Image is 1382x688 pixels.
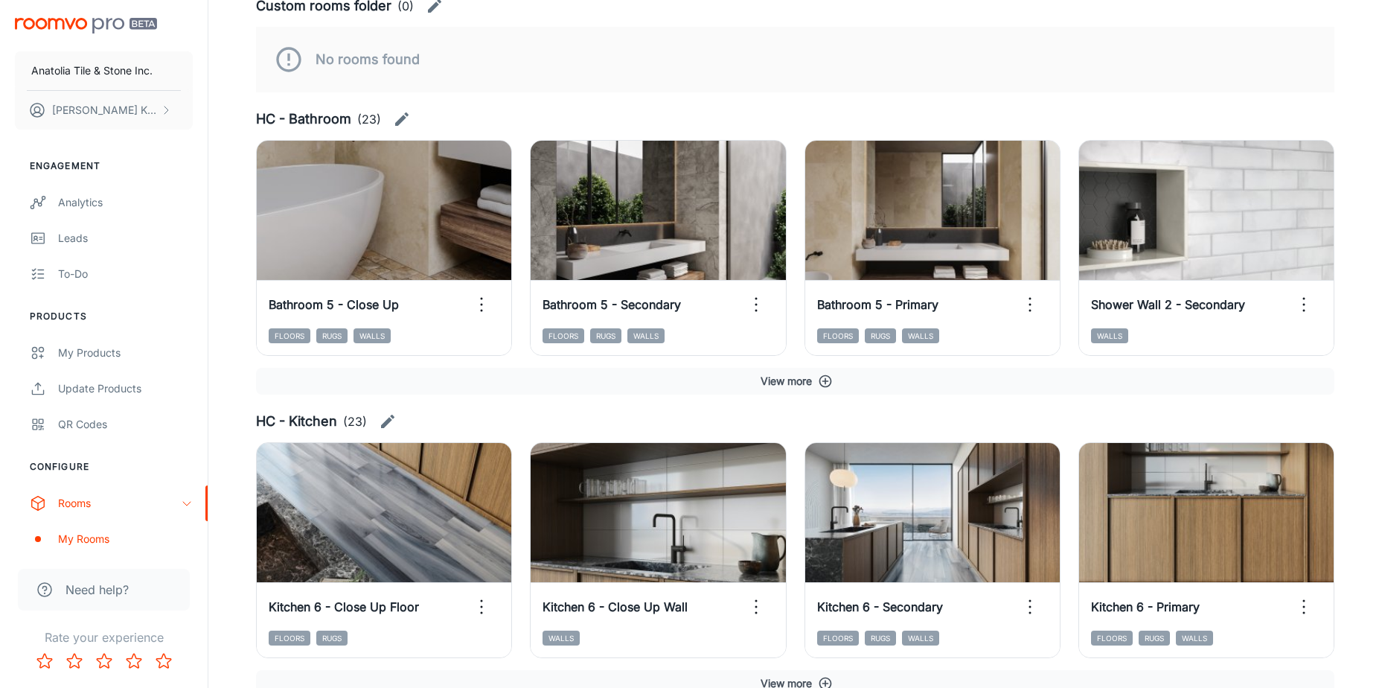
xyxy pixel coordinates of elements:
span: Rugs [316,631,348,646]
span: Rugs [865,631,896,646]
p: (23) [343,413,367,430]
p: [PERSON_NAME] Kundargi [52,102,157,118]
h6: Kitchen 6 - Close Up Wall [543,598,688,616]
p: (23) [357,110,381,128]
span: Rugs [1139,631,1170,646]
span: Rugs [316,328,348,343]
div: Rooms [58,495,181,512]
span: Walls [902,631,939,646]
span: Floors [817,328,859,343]
h6: Shower Wall 2 - Secondary [1091,296,1245,313]
span: Rugs [865,328,896,343]
h6: Kitchen 6 - Primary [1091,598,1200,616]
h6: Bathroom 5 - Secondary [543,296,681,313]
button: Rate 3 star [89,646,119,676]
button: [PERSON_NAME] Kundargi [15,91,193,130]
h6: Kitchen 6 - Close Up Floor [269,598,419,616]
div: Leads [58,230,193,246]
h6: HC - Kitchen [256,411,337,432]
span: Floors [1091,631,1133,646]
h6: Kitchen 6 - Secondary [817,598,943,616]
span: Walls [543,631,580,646]
button: View more [256,368,1334,395]
span: Floors [269,631,310,646]
h6: No rooms found [316,49,420,70]
span: Walls [354,328,391,343]
span: Walls [1176,631,1213,646]
div: QR Codes [58,416,193,433]
p: Anatolia Tile & Stone Inc. [31,63,153,79]
button: Rate 1 star [30,646,60,676]
button: Anatolia Tile & Stone Inc. [15,51,193,90]
p: Rate your experience [12,628,196,646]
span: Need help? [65,581,129,599]
button: Rate 2 star [60,646,89,676]
h6: HC - Bathroom [256,109,351,130]
span: Walls [627,328,665,343]
h6: Bathroom 5 - Close Up [269,296,399,313]
span: Floors [269,328,310,343]
span: Rugs [590,328,621,343]
img: Roomvo PRO Beta [15,18,157,34]
button: Rate 4 star [119,646,149,676]
span: Walls [902,328,939,343]
span: Floors [817,631,859,646]
span: Walls [1091,328,1128,343]
div: My Products [58,345,193,361]
div: My Rooms [58,531,193,547]
div: Analytics [58,194,193,211]
span: Floors [543,328,584,343]
div: To-do [58,266,193,282]
div: Update Products [58,380,193,397]
h6: Bathroom 5 - Primary [817,296,938,313]
button: Rate 5 star [149,646,179,676]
